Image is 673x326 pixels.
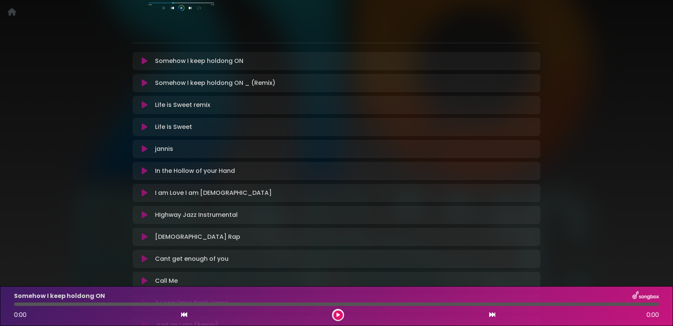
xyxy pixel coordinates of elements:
[155,254,229,263] p: Cant get enough of you
[155,276,178,285] p: Call Me
[155,144,173,154] p: jannis
[155,56,243,66] p: Somehow I keep holdong ON
[155,78,275,88] p: Somehow I keep holdong ON _ (Remix)
[155,122,192,132] p: Life is Sweet
[646,310,659,320] span: 0:00
[14,292,105,301] p: Somehow I keep holdong ON
[14,310,27,319] span: 0:00
[155,232,240,241] p: [DEMOGRAPHIC_DATA] Rap
[155,166,235,176] p: In the Hollow of your Hand
[155,188,272,197] p: I am Love I am [DEMOGRAPHIC_DATA]
[155,210,238,219] p: HIghway Jazz Instrumental
[632,291,659,301] img: songbox-logo-white.png
[155,100,210,110] p: Life is Sweet remix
